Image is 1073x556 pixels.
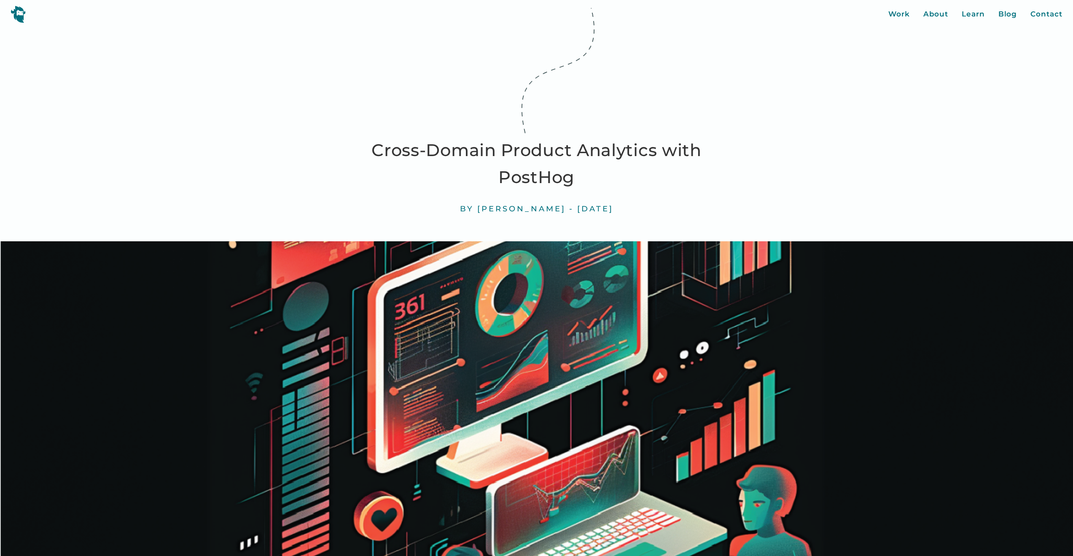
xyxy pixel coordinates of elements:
h1: Cross-Domain Product Analytics with PostHog [347,137,726,191]
div: [PERSON_NAME] [477,204,566,214]
a: Work [888,9,910,20]
a: Blog [998,9,1017,20]
img: yeti logo icon [11,5,26,23]
div: By [460,204,474,214]
a: Contact [1030,9,1062,20]
a: About [923,9,949,20]
div: [DATE] [577,204,613,214]
div: - [569,204,574,214]
a: Learn [962,9,985,20]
